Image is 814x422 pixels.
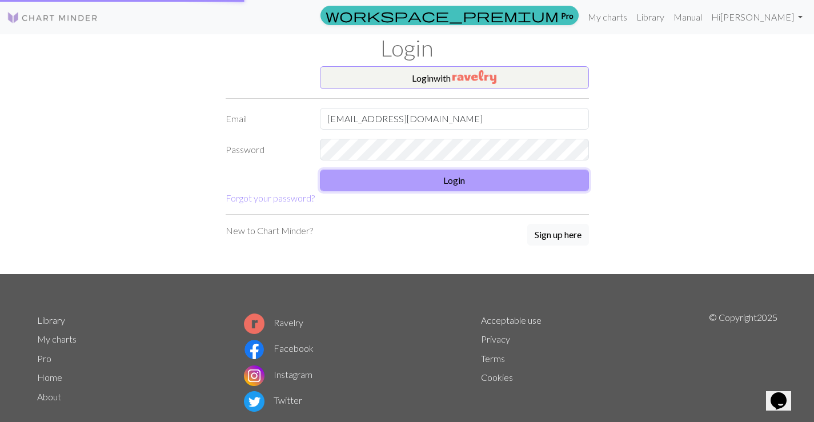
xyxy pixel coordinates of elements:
[244,317,303,328] a: Ravelry
[226,192,315,203] a: Forgot your password?
[244,391,264,412] img: Twitter logo
[583,6,632,29] a: My charts
[527,224,589,246] button: Sign up here
[7,11,98,25] img: Logo
[219,139,313,160] label: Password
[452,70,496,84] img: Ravelry
[766,376,803,411] iframe: chat widget
[244,369,312,380] a: Instagram
[244,343,314,353] a: Facebook
[669,6,707,29] a: Manual
[37,353,51,364] a: Pro
[37,372,62,383] a: Home
[244,365,264,386] img: Instagram logo
[37,315,65,325] a: Library
[320,6,579,25] a: Pro
[326,7,559,23] span: workspace_premium
[320,66,589,89] button: Loginwith
[707,6,807,29] a: Hi[PERSON_NAME]
[632,6,669,29] a: Library
[244,395,302,405] a: Twitter
[30,34,784,62] h1: Login
[481,372,513,383] a: Cookies
[219,108,313,130] label: Email
[244,314,264,334] img: Ravelry logo
[37,391,61,402] a: About
[527,224,589,247] a: Sign up here
[226,224,313,238] p: New to Chart Minder?
[709,311,777,415] p: © Copyright 2025
[481,353,505,364] a: Terms
[481,315,542,325] a: Acceptable use
[320,170,589,191] button: Login
[481,333,510,344] a: Privacy
[37,333,77,344] a: My charts
[244,339,264,360] img: Facebook logo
